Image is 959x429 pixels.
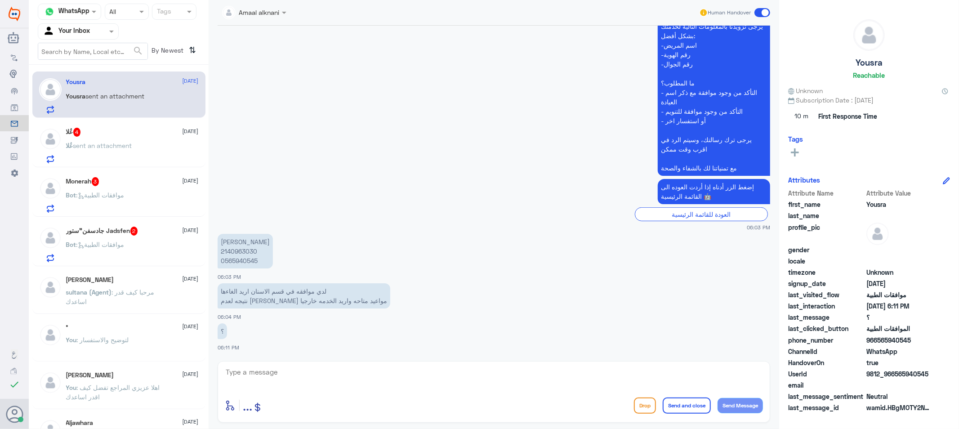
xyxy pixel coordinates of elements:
span: [DATE] [183,226,199,234]
span: [DATE] [183,322,199,331]
span: ChannelId [788,347,865,356]
span: last_interaction [788,301,865,311]
span: : موافقات الطبية [76,241,125,248]
img: defaultAdmin.png [39,128,62,150]
span: 4 [73,128,81,137]
span: موافقات الطبية [866,290,932,299]
h5: Ahmad Mansi [66,371,114,379]
span: search [133,45,143,56]
span: 06:03 PM [218,274,241,280]
button: Drop [634,398,656,414]
span: Bot [66,191,76,199]
h5: Yousra [856,58,883,68]
img: defaultAdmin.png [39,371,62,394]
img: defaultAdmin.png [866,223,889,245]
span: [DATE] [183,370,199,378]
span: 10 m [788,108,815,125]
h5: جادسفن"ستور Jadsfen [66,227,138,236]
span: signup_date [788,279,865,288]
span: [DATE] [183,127,199,135]
span: First Response Time [818,112,877,121]
button: search [133,44,143,58]
img: defaultAdmin.png [39,227,62,249]
p: 28/9/2025, 6:11 PM [218,323,227,339]
span: You [66,336,77,344]
h6: Reachable [853,71,885,79]
span: 2025-09-28T15:11:42.419Z [866,301,932,311]
span: 9812_966565940545 [866,369,932,379]
span: profile_pic [788,223,865,243]
h5: ° [66,324,69,331]
span: 0 [866,392,932,401]
button: Avatar [6,406,23,423]
span: 3 [92,177,99,186]
span: : موافقات الطبية [76,191,125,199]
span: : اهلا عزيزي المراجع تفضل كيف اقدر اساعدك [66,384,160,401]
button: Send and close [663,398,711,414]
span: 2 [866,347,932,356]
span: sent an attachment [73,142,132,149]
span: 06:11 PM [218,344,239,350]
span: عُلا [66,142,73,149]
span: You [66,384,77,391]
span: 06:04 PM [218,314,241,320]
img: defaultAdmin.png [39,78,62,101]
span: 06:03 PM [747,223,770,231]
span: last_message [788,313,865,322]
span: HandoverOn [788,358,865,367]
span: last_message_id [788,403,865,412]
span: last_clicked_button [788,324,865,333]
i: check [9,379,20,390]
span: phone_number [788,335,865,345]
img: defaultAdmin.png [39,177,62,200]
h5: Ahmed [66,276,114,284]
span: [DATE] [183,177,199,185]
span: 2 [130,227,138,236]
span: null [866,380,932,390]
input: Search by Name, Local etc… [38,43,147,59]
span: Human Handover [708,9,751,17]
span: locale [788,256,865,266]
span: email [788,380,865,390]
span: Unknown [866,268,932,277]
span: wamid.HBgMOTY2NTY1OTQwNTQ1FQIAEhgUM0E1Qzk5NkRGM0M5QjYxNDM1NjAA [866,403,932,412]
span: Yousra [866,200,932,209]
button: Send Message [718,398,763,413]
img: defaultAdmin.png [39,324,62,346]
span: ... [243,397,252,413]
span: timezone [788,268,865,277]
span: ؟ [866,313,932,322]
span: true [866,358,932,367]
h5: عُلا [66,128,81,137]
div: Tags [156,6,171,18]
span: [DATE] [183,77,199,85]
span: 966565940545 [866,335,932,345]
span: null [866,245,932,255]
span: Yousra [66,92,86,100]
span: sultana (Agent) [66,288,112,296]
span: : لتوضيح والاستفسار [77,336,129,344]
span: gender [788,245,865,255]
span: Bot [66,241,76,248]
h5: Monerah [66,177,99,186]
span: Subscription Date : [DATE] [788,95,950,105]
p: 28/9/2025, 6:03 PM [658,179,770,204]
span: Unknown [788,86,823,95]
span: Attribute Name [788,188,865,198]
span: sent an attachment [86,92,145,100]
button: ... [243,395,252,416]
span: الموافقات الطبية [866,324,932,333]
span: Attribute Value [866,188,932,198]
h6: Tags [788,135,803,143]
span: By Newest [148,43,186,61]
h5: Yousra [66,78,86,86]
span: null [866,256,932,266]
img: yourInbox.svg [43,25,56,38]
span: UserId [788,369,865,379]
span: last_message_sentiment [788,392,865,401]
img: defaultAdmin.png [854,20,884,50]
span: last_name [788,211,865,220]
i: ⇅ [189,43,196,58]
span: first_name [788,200,865,209]
span: [DATE] [183,275,199,283]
